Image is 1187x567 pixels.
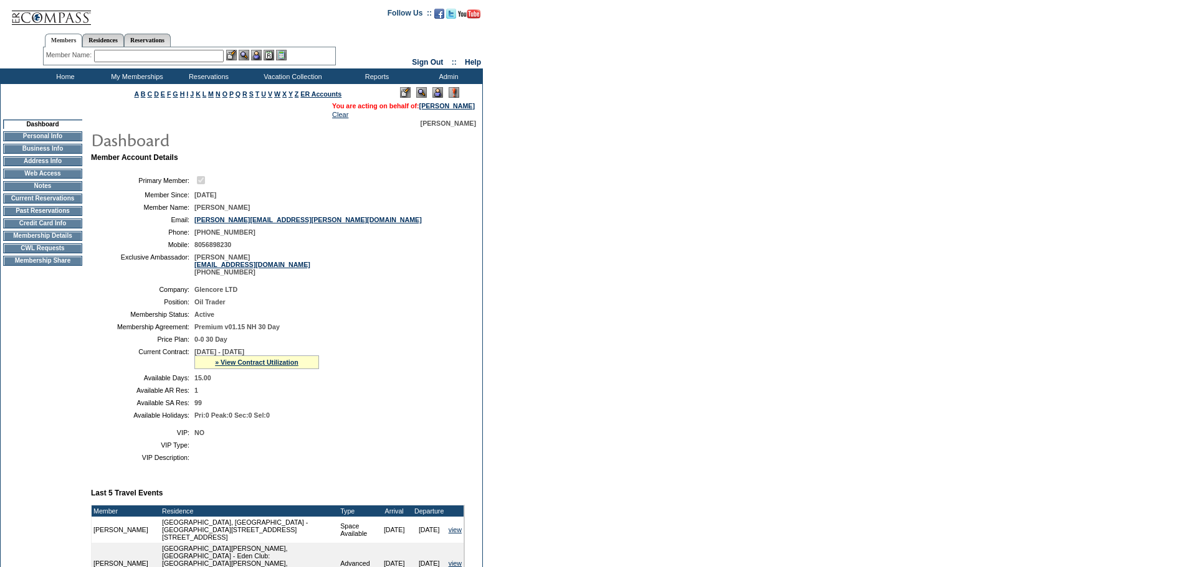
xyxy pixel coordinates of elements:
[96,216,189,223] td: Email:
[446,12,456,20] a: Follow us on Twitter
[92,505,160,517] td: Member
[100,68,171,84] td: My Memberships
[147,90,152,98] a: C
[96,454,189,461] td: VIP Description:
[251,50,262,60] img: Impersonate
[338,517,376,543] td: Space Available
[160,517,338,543] td: [GEOGRAPHIC_DATA], [GEOGRAPHIC_DATA] - [GEOGRAPHIC_DATA][STREET_ADDRESS] [STREET_ADDRESS]
[180,90,185,98] a: H
[377,517,412,543] td: [DATE]
[332,111,348,118] a: Clear
[3,169,82,179] td: Web Access
[82,34,124,47] a: Residences
[92,517,160,543] td: [PERSON_NAME]
[274,90,280,98] a: W
[216,90,221,98] a: N
[141,90,146,98] a: B
[3,119,82,129] td: Dashboard
[154,90,159,98] a: D
[3,218,82,228] td: Credit Card Info
[226,50,237,60] img: b_edit.gif
[3,243,82,253] td: CWL Requests
[194,298,226,306] span: Oil Trader
[96,348,189,369] td: Current Contract:
[96,286,189,293] td: Company:
[458,9,480,19] img: Subscribe to our YouTube Channel
[171,68,243,84] td: Reservations
[412,517,447,543] td: [DATE]
[432,87,443,98] img: Impersonate
[449,526,462,533] a: view
[243,68,340,84] td: Vacation Collection
[268,90,272,98] a: V
[194,429,204,436] span: NO
[96,241,189,248] td: Mobile:
[96,374,189,382] td: Available Days:
[194,399,202,406] span: 99
[255,90,260,98] a: T
[242,90,247,98] a: R
[96,311,189,318] td: Membership Status:
[215,358,298,366] a: » View Contract Utilization
[3,144,82,154] td: Business Info
[91,153,178,162] b: Member Account Details
[160,505,338,517] td: Residence
[239,50,249,60] img: View
[194,335,227,343] span: 0-0 30 Day
[3,256,82,266] td: Membership Share
[249,90,254,98] a: S
[161,90,165,98] a: E
[377,505,412,517] td: Arrival
[194,261,310,268] a: [EMAIL_ADDRESS][DOMAIN_NAME]
[340,68,411,84] td: Reports
[261,90,266,98] a: U
[194,323,280,330] span: Premium v01.15 NH 30 Day
[96,204,189,211] td: Member Name:
[90,127,340,152] img: pgTtlDashboard.gif
[124,34,171,47] a: Reservations
[300,90,341,98] a: ER Accounts
[419,102,475,110] a: [PERSON_NAME]
[276,50,287,60] img: b_calculator.gif
[332,102,475,110] span: You are acting on behalf of:
[194,253,310,276] span: [PERSON_NAME] [PHONE_NUMBER]
[167,90,171,98] a: F
[194,228,255,236] span: [PHONE_NUMBER]
[194,216,422,223] a: [PERSON_NAME][EMAIL_ADDRESS][PERSON_NAME][DOMAIN_NAME]
[449,87,459,98] img: Log Concern/Member Elevation
[3,206,82,216] td: Past Reservations
[3,156,82,166] td: Address Info
[465,58,481,67] a: Help
[96,429,189,436] td: VIP:
[229,90,234,98] a: P
[194,387,198,394] span: 1
[173,90,178,98] a: G
[96,298,189,306] td: Position:
[46,50,94,60] div: Member Name:
[264,50,274,60] img: Reservations
[194,411,270,419] span: Pri:0 Peak:0 Sec:0 Sel:0
[400,87,411,98] img: Edit Mode
[96,335,189,343] td: Price Plan:
[236,90,241,98] a: Q
[96,191,189,199] td: Member Since:
[3,231,82,241] td: Membership Details
[411,68,483,84] td: Admin
[96,253,189,276] td: Exclusive Ambassador:
[203,90,206,98] a: L
[91,489,163,497] b: Last 5 Travel Events
[282,90,287,98] a: X
[196,90,201,98] a: K
[194,311,214,318] span: Active
[96,323,189,330] td: Membership Agreement:
[338,505,376,517] td: Type
[186,90,188,98] a: I
[96,441,189,449] td: VIP Type:
[3,194,82,204] td: Current Reservations
[194,286,237,293] span: Glencore LTD
[421,119,476,127] span: [PERSON_NAME]
[96,411,189,419] td: Available Holidays:
[449,560,462,567] a: view
[412,505,447,517] td: Departure
[96,387,189,394] td: Available AR Res:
